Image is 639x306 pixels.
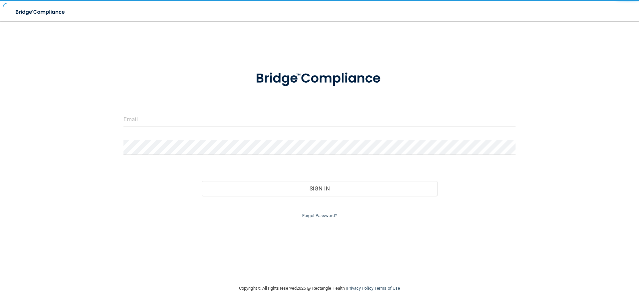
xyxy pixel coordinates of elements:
input: Email [123,112,516,127]
a: Forgot Password? [302,213,337,218]
button: Sign In [202,181,437,196]
img: bridge_compliance_login_screen.278c3ca4.svg [242,61,397,96]
a: Terms of Use [374,286,400,291]
div: Copyright © All rights reserved 2025 @ Rectangle Health | | [198,278,441,299]
a: Privacy Policy [347,286,373,291]
img: bridge_compliance_login_screen.278c3ca4.svg [10,5,71,19]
